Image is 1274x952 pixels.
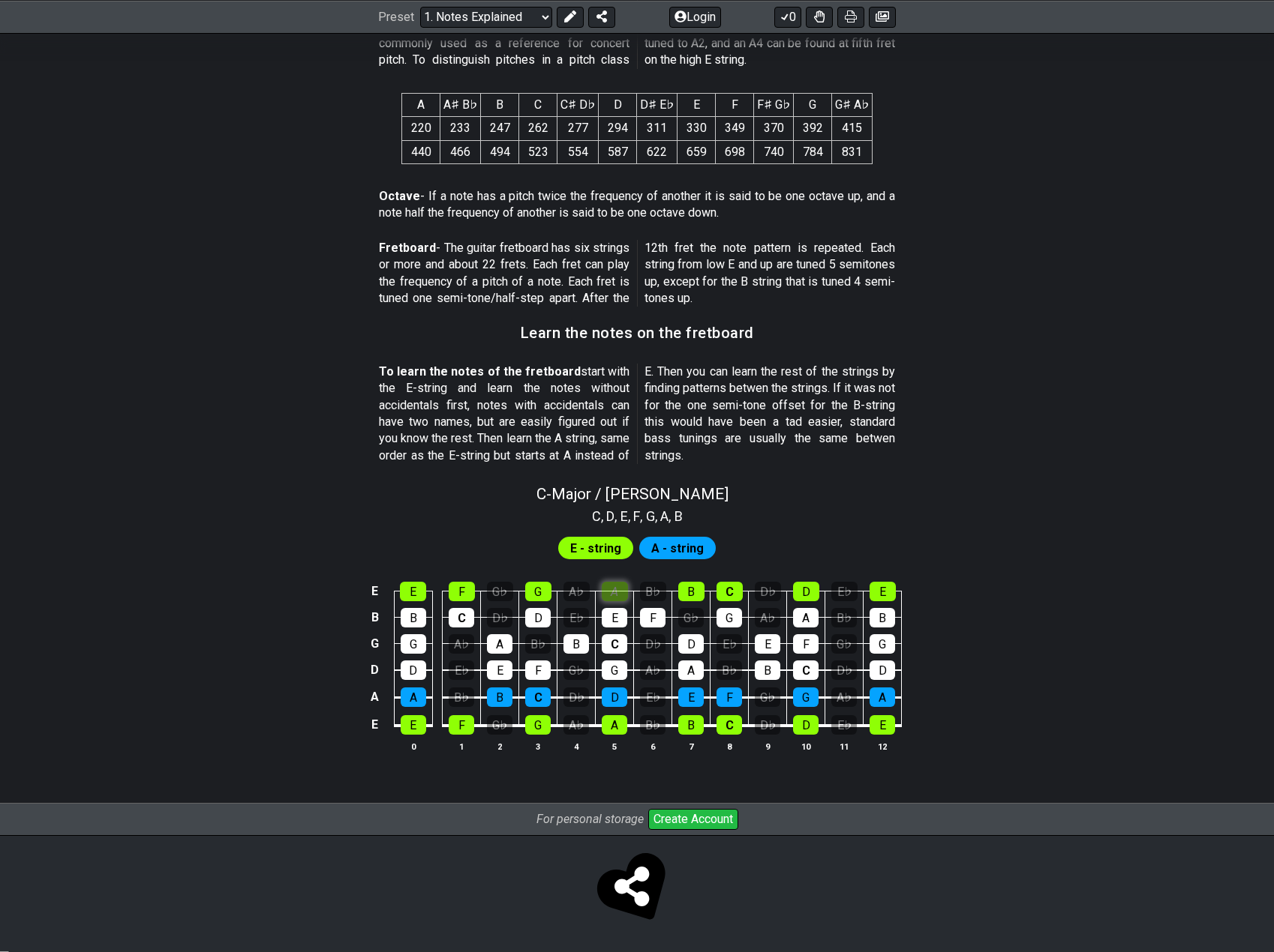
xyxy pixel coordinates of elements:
[870,660,895,680] div: D
[557,738,596,754] th: 4
[793,660,819,680] div: C
[401,634,426,654] div: G
[440,117,481,140] td: 233
[793,715,819,735] div: D
[519,738,557,754] th: 3
[592,506,601,526] span: C
[717,687,742,707] div: F
[678,660,704,680] div: A
[487,634,512,654] div: A
[754,93,794,116] th: F♯ G♭
[599,117,637,140] td: 294
[449,715,474,735] div: F
[379,240,895,307] p: - The guitar fretboard has six strings or more and about 22 frets. Each fret can play the frequen...
[366,657,384,684] td: D
[640,715,666,735] div: B♭
[557,6,584,27] button: Edit Preset
[401,715,426,735] div: E
[487,660,512,680] div: E
[481,738,519,754] th: 2
[401,608,426,627] div: B
[716,93,754,116] th: F
[606,506,614,526] span: D
[588,6,615,27] button: Share Preset
[869,6,896,27] button: Create image
[394,738,432,754] th: 0
[563,634,589,654] div: B
[640,506,646,526] span: ,
[660,506,669,526] span: A
[794,93,832,116] th: G
[602,608,627,627] div: E
[440,140,481,163] td: 466
[379,364,581,379] strong: To learn the notes of the fretboard
[755,660,780,680] div: B
[755,582,781,601] div: D♭
[402,93,440,116] th: A
[678,582,705,601] div: B
[794,140,832,163] td: 784
[620,506,628,526] span: E
[637,140,678,163] td: 622
[640,608,666,627] div: F
[563,687,589,707] div: D♭
[519,117,557,140] td: 262
[481,93,519,116] th: B
[678,140,716,163] td: 659
[669,506,675,526] span: ,
[366,684,384,711] td: A
[648,809,738,830] button: Create Account
[774,6,801,27] button: 0
[806,6,833,27] button: Toggle Dexterity for all fretkits
[655,506,661,526] span: ,
[716,140,754,163] td: 698
[401,687,426,707] div: A
[831,582,858,601] div: E♭
[793,687,819,707] div: G
[633,506,640,526] span: F
[420,6,552,27] select: Preset
[832,117,873,140] td: 415
[602,660,627,680] div: G
[870,608,895,627] div: B
[646,506,655,526] span: G
[525,715,551,735] div: G
[401,660,426,680] div: D
[669,6,721,27] button: Login
[832,140,873,163] td: 831
[440,93,481,116] th: A♯ B♭
[557,93,599,116] th: C♯ D♭
[481,140,519,163] td: 494
[870,687,895,707] div: A
[754,140,794,163] td: 740
[831,660,857,680] div: D♭
[793,582,819,601] div: D
[755,687,780,707] div: G♭
[787,738,825,754] th: 10
[754,117,794,140] td: 370
[832,93,873,116] th: G♯ A♭
[678,687,704,707] div: E
[831,608,857,627] div: B♭
[402,117,440,140] td: 220
[672,738,711,754] th: 7
[716,117,754,140] td: 349
[831,634,857,654] div: G♭
[487,687,512,707] div: B
[487,608,512,627] div: D♭
[870,582,896,601] div: E
[601,506,607,526] span: ,
[557,140,599,163] td: 554
[525,634,551,654] div: B♭
[637,117,678,140] td: 311
[536,812,644,826] i: For personal storage
[536,485,729,503] span: C - Major / [PERSON_NAME]
[525,608,551,627] div: D
[602,582,628,601] div: A
[831,715,857,735] div: E♭
[487,715,512,735] div: G♭
[870,715,895,735] div: E
[640,687,666,707] div: E♭
[449,608,474,627] div: C
[585,503,690,527] section: Scale pitch classes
